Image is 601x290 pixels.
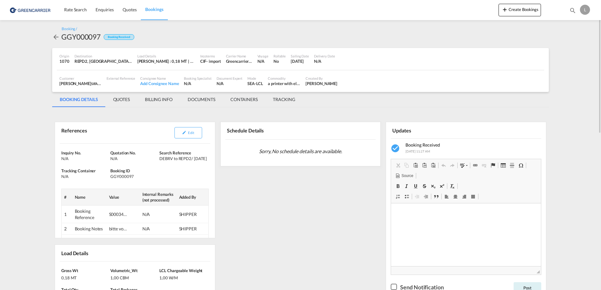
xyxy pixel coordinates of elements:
div: [PERSON_NAME] [59,81,102,86]
div: 1070 [59,58,69,64]
md-tab-item: QUOTES [106,92,137,107]
span: LCL Chargeable Weight [159,268,202,273]
a: Coller (Ctrl+V) [411,161,420,169]
td: SHIPPER [177,235,209,259]
md-tab-item: BILLING INFO [137,92,180,107]
td: SHIPPER [177,206,209,223]
span: Search Reference [159,150,191,155]
a: Exposant [438,182,446,190]
a: Indice [429,182,438,190]
md-icon: icon-plus 400-fg [501,6,509,13]
a: Italique (Ctrl+I) [402,182,411,190]
a: Justifier [469,192,477,201]
td: 2 [62,223,72,235]
a: Insérer/Supprimer une liste à puces [402,192,411,201]
div: N/A [110,156,158,161]
div: REPD2, Pointe des Galets, Reunion, Eastern Africa, Africa [74,58,132,64]
div: icon-arrow-left [52,32,61,42]
a: Copier (Ctrl+C) [402,161,411,169]
a: Tableau [499,161,508,169]
a: Lien (Ctrl+K) [471,161,480,169]
a: Citation [432,192,441,201]
div: a printer with electronic parts [268,81,300,86]
div: Consignee Name [140,76,179,81]
a: Barré [420,182,429,190]
span: Tracking Container [61,168,96,173]
md-pagination-wrapper: Use the left and right arrow keys to navigate between tabs [52,92,303,107]
div: Load Details [137,54,195,58]
span: Source [400,173,413,179]
div: Incoterms [200,54,221,58]
md-icon: icon-magnify [569,7,576,14]
a: Couper (Ctrl+X) [394,161,402,169]
td: Expected Origin Ready Date [72,235,107,259]
a: Rétablir (Ctrl+Y) [448,161,457,169]
div: GGY000097 [61,32,101,42]
div: N/A [184,81,211,86]
div: Booking / [62,26,77,32]
md-icon: icon-pencil [182,130,186,135]
iframe: Éditeur de texte enrichi, editor2 [391,203,541,266]
div: N/A [257,58,268,64]
a: Diminuer le retrait [413,192,422,201]
div: Delivery Date [314,54,335,58]
span: Quotes [123,7,136,12]
div: N/A [217,81,243,86]
div: 1,00 W/M [159,273,207,281]
div: Document Expert [217,76,243,81]
span: Booking Received [405,142,440,148]
div: Sailing Date [291,54,309,58]
td: SHIPPER [177,223,209,235]
md-icon: icon-arrow-left [52,33,60,41]
span: Bookings [145,7,163,12]
span: Volumetric_Wt [110,268,138,273]
span: Inquiry No. [61,150,81,155]
span: Sorry, No schedule details are available. [256,145,345,157]
md-tab-item: CONTAINERS [223,92,265,107]
div: N/A [142,226,161,232]
a: Coller depuis Word [429,161,438,169]
td: Booking Reference [72,206,107,223]
div: Booking Specialist [184,76,211,81]
a: Ancre [488,161,497,169]
div: Load Details [60,247,91,258]
span: Quotation No. [110,150,136,155]
span: SIFA DEUTSCHLAND GMBH [91,81,134,86]
div: L [580,5,590,15]
button: icon-plus 400-fgCreate Bookings [499,4,541,16]
th: Added By [177,189,209,205]
div: DEBRV to REPD2/ 07 September, 2025 [159,156,207,161]
a: Insérer un caractère spécial [516,161,525,169]
md-tab-item: DOCUMENTS [180,92,223,107]
a: Source [394,172,415,180]
td: 3 [62,235,72,259]
a: Insérer/Supprimer une liste numérotée [394,192,402,201]
div: - import [206,58,221,64]
div: Carrier Name [226,54,252,58]
div: No [273,58,286,64]
div: 0,18 MT [61,273,109,281]
div: N/A [314,58,335,64]
a: Supprimer le lien [480,161,488,169]
a: Gras (Ctrl+B) [394,182,402,190]
div: Commodity [268,76,300,81]
div: [PERSON_NAME] : 0,18 MT | Volumetric Wt : 1,00 CBM | Chargeable Wt : 1,00 W/M [137,58,195,64]
div: Lukas Schulz [306,81,337,86]
div: CIF [200,58,207,64]
div: External Reference [107,76,135,81]
span: Gross Wt [61,268,78,273]
div: SEA-LCL [247,81,263,86]
md-icon: icon-checkbox-marked-circle [391,143,401,153]
a: Ligne horizontale [508,161,516,169]
th: Value [107,189,140,205]
span: Redimensionner [537,270,540,273]
md-tab-item: BOOKING DETAILS [52,92,106,107]
a: Centrer [451,192,460,201]
span: Rate Search [64,7,87,12]
div: Rollable [273,54,286,58]
th: Internal Remarks (not processed) [140,189,177,205]
span: Booking ID [110,168,130,173]
td: 1 [62,206,72,223]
